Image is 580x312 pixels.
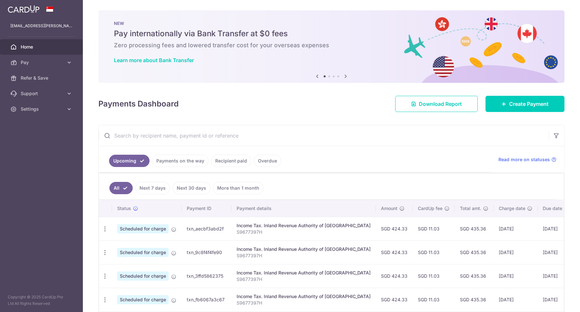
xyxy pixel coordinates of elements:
[182,264,231,288] td: txn_3ffd5862375
[381,205,397,212] span: Amount
[455,240,494,264] td: SGD 435.36
[237,270,371,276] div: Income Tax. Inland Revenue Authority of [GEOGRAPHIC_DATA]
[460,205,481,212] span: Total amt.
[494,217,538,240] td: [DATE]
[543,205,562,212] span: Due date
[10,23,72,29] p: [EMAIL_ADDRESS][PERSON_NAME][DOMAIN_NAME]
[494,240,538,264] td: [DATE]
[211,155,251,167] a: Recipient paid
[395,96,478,112] a: Download Report
[413,217,455,240] td: SGD 11.03
[99,125,549,146] input: Search by recipient name, payment id or reference
[498,156,556,163] a: Read more on statuses
[498,156,550,163] span: Read more on statuses
[237,222,371,229] div: Income Tax. Inland Revenue Authority of [GEOGRAPHIC_DATA]
[237,293,371,300] div: Income Tax. Inland Revenue Authority of [GEOGRAPHIC_DATA]
[237,229,371,235] p: S9677397H
[109,155,150,167] a: Upcoming
[109,182,133,194] a: All
[117,224,169,233] span: Scheduled for charge
[538,217,574,240] td: [DATE]
[135,182,170,194] a: Next 7 days
[538,240,574,264] td: [DATE]
[419,100,462,108] span: Download Report
[114,21,549,26] p: NEW
[114,41,549,49] h6: Zero processing fees and lowered transfer cost for your overseas expenses
[237,246,371,252] div: Income Tax. Inland Revenue Authority of [GEOGRAPHIC_DATA]
[499,205,525,212] span: Charge date
[117,295,169,304] span: Scheduled for charge
[8,5,39,13] img: CardUp
[413,288,455,311] td: SGD 11.03
[117,272,169,281] span: Scheduled for charge
[21,106,63,112] span: Settings
[455,217,494,240] td: SGD 435.36
[21,59,63,66] span: Pay
[376,288,413,311] td: SGD 424.33
[538,288,574,311] td: [DATE]
[485,96,564,112] a: Create Payment
[98,10,564,83] img: Bank transfer banner
[21,44,63,50] span: Home
[182,240,231,264] td: txn_9c8f4f4fe90
[413,264,455,288] td: SGD 11.03
[376,240,413,264] td: SGD 424.33
[538,264,574,288] td: [DATE]
[455,264,494,288] td: SGD 435.36
[173,182,210,194] a: Next 30 days
[182,288,231,311] td: txn_fb6067a3c67
[117,205,131,212] span: Status
[376,217,413,240] td: SGD 424.33
[213,182,263,194] a: More than 1 month
[237,252,371,259] p: S9677397H
[182,200,231,217] th: Payment ID
[254,155,281,167] a: Overdue
[117,248,169,257] span: Scheduled for charge
[237,300,371,306] p: S9677397H
[509,100,549,108] span: Create Payment
[21,75,63,81] span: Refer & Save
[98,98,179,110] h4: Payments Dashboard
[455,288,494,311] td: SGD 435.36
[114,28,549,39] h5: Pay internationally via Bank Transfer at $0 fees
[182,217,231,240] td: txn_aecbf3abd2f
[21,90,63,97] span: Support
[237,276,371,283] p: S9677397H
[152,155,208,167] a: Payments on the way
[376,264,413,288] td: SGD 424.33
[231,200,376,217] th: Payment details
[418,205,442,212] span: CardUp fee
[494,288,538,311] td: [DATE]
[114,57,194,63] a: Learn more about Bank Transfer
[494,264,538,288] td: [DATE]
[413,240,455,264] td: SGD 11.03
